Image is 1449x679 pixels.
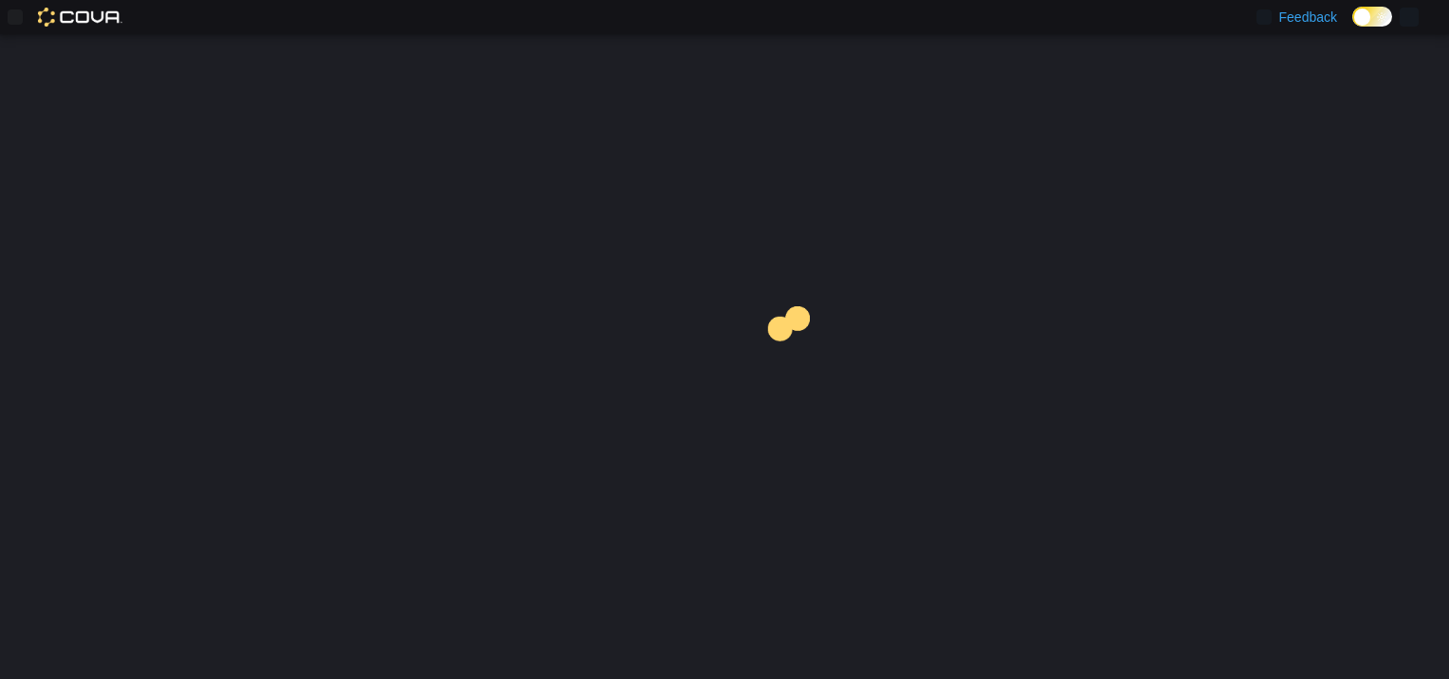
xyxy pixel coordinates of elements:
img: cova-loader [724,292,867,434]
input: Dark Mode [1352,7,1392,27]
img: Cova [38,8,122,27]
span: Feedback [1279,8,1337,27]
